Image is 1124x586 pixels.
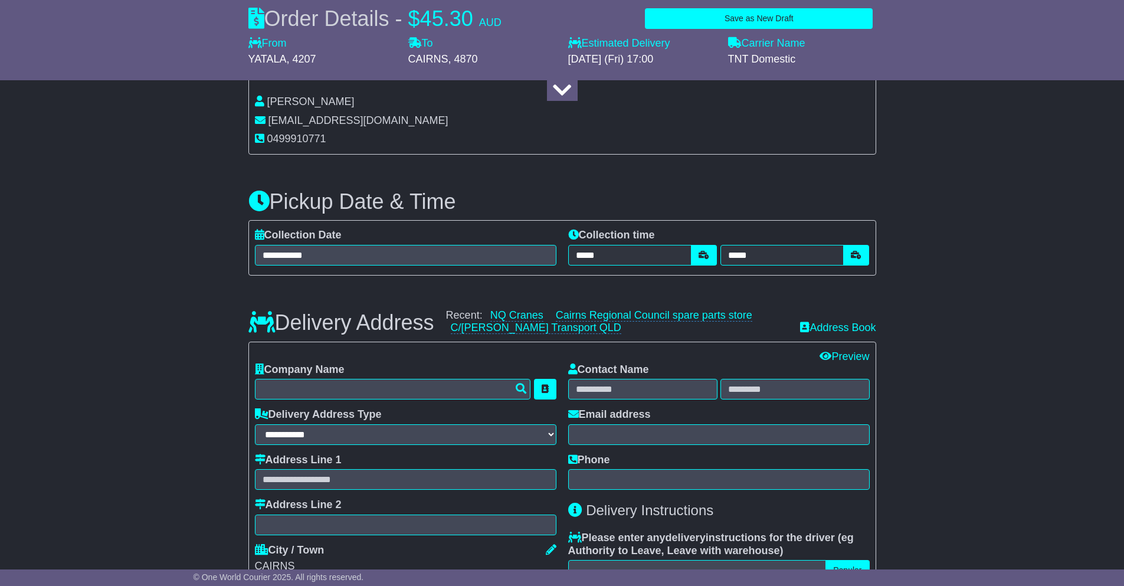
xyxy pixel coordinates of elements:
span: delivery [666,532,706,544]
label: Collection Date [255,229,342,242]
div: Recent: [446,309,789,335]
label: City / Town [255,544,325,557]
span: YATALA [248,53,287,65]
span: 0499910771 [267,133,326,145]
div: Order Details - [248,6,502,31]
label: Collection time [568,229,655,242]
span: © One World Courier 2025. All rights reserved. [194,572,364,582]
span: $ [408,6,420,31]
span: CAIRNS [408,53,448,65]
a: Cairns Regional Council spare parts store [556,309,752,322]
label: Carrier Name [728,37,805,50]
label: To [408,37,433,50]
a: Preview [820,351,869,362]
span: AUD [479,17,502,28]
h3: Delivery Address [248,311,434,335]
span: , 4870 [448,53,478,65]
a: C/[PERSON_NAME] Transport QLD [451,322,621,334]
a: Address Book [800,322,876,333]
span: 45.30 [420,6,473,31]
label: Address Line 2 [255,499,342,512]
label: Address Line 1 [255,454,342,467]
span: [EMAIL_ADDRESS][DOMAIN_NAME] [268,114,448,126]
button: Save as New Draft [645,8,873,29]
a: NQ Cranes [490,309,543,322]
label: Delivery Address Type [255,408,382,421]
label: Estimated Delivery [568,37,716,50]
label: Email address [568,408,651,421]
h3: Pickup Date & Time [248,190,876,214]
span: , 4207 [287,53,316,65]
label: Please enter any instructions for the driver ( ) [568,532,870,557]
label: Contact Name [568,364,649,377]
label: Phone [568,454,610,467]
div: CAIRNS [255,560,556,573]
span: [PERSON_NAME] [267,96,355,107]
span: Delivery Instructions [586,502,713,518]
label: Company Name [255,364,345,377]
button: Popular [825,560,869,581]
div: TNT Domestic [728,53,876,66]
span: eg Authority to Leave, Leave with warehouse [568,532,854,556]
div: [DATE] (Fri) 17:00 [568,53,716,66]
label: From [248,37,287,50]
